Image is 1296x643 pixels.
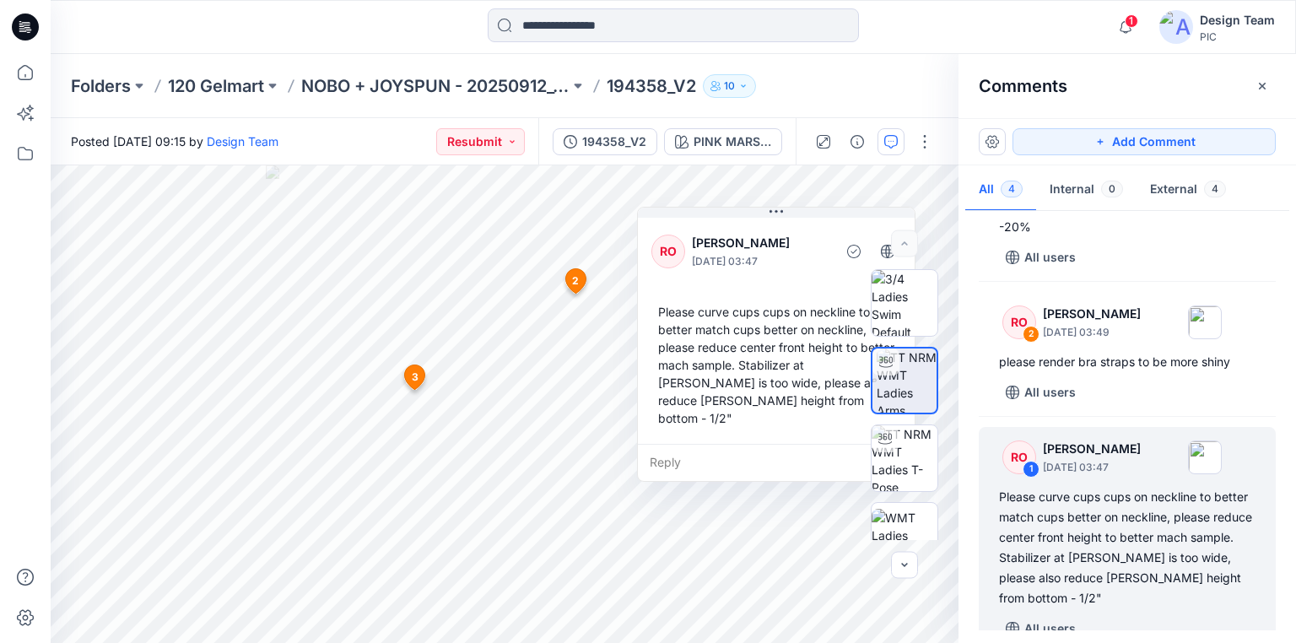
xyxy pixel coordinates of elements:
[1001,181,1023,197] span: 4
[1012,128,1276,155] button: Add Comment
[71,132,278,150] span: Posted [DATE] 09:15 by
[301,74,570,98] a: NOBO + JOYSPUN - 20250912_120_GC
[999,197,1255,237] div: embroidery is too large, please reduce scale -20%
[692,233,829,253] p: [PERSON_NAME]
[1043,304,1141,324] p: [PERSON_NAME]
[694,132,771,151] div: PINK MARSHMALLOW
[638,444,915,481] div: Reply
[1024,247,1076,267] p: All users
[1200,10,1275,30] div: Design Team
[703,74,756,98] button: 10
[1036,169,1137,212] button: Internal
[872,270,937,336] img: 3/4 Ladies Swim Default
[1200,30,1275,43] div: PIC
[607,74,696,98] p: 194358_V2
[1125,14,1138,28] span: 1
[872,425,937,491] img: TT NRM WMT Ladies T-Pose
[71,74,131,98] a: Folders
[724,77,735,95] p: 10
[651,235,685,268] div: RO
[844,128,871,155] button: Details
[553,128,657,155] button: 194358_V2
[1159,10,1193,44] img: avatar
[999,244,1083,271] button: All users
[1043,439,1141,459] p: [PERSON_NAME]
[1043,459,1141,476] p: [DATE] 03:47
[1043,324,1141,341] p: [DATE] 03:49
[1137,169,1239,212] button: External
[872,509,937,562] img: WMT Ladies Swim Front
[965,169,1036,212] button: All
[1024,382,1076,403] p: All users
[999,615,1083,642] button: All users
[692,253,829,270] p: [DATE] 03:47
[877,349,937,413] img: TT NRM WMT Ladies Arms Down
[1002,440,1036,474] div: RO
[664,128,782,155] button: PINK MARSHMALLOW
[1002,305,1036,339] div: RO
[999,379,1083,406] button: All users
[572,273,579,289] span: 2
[1101,181,1123,197] span: 0
[168,74,264,98] a: 120 Gelmart
[412,370,418,385] span: 3
[651,296,901,434] div: Please curve cups cups on neckline to better match cups better on neckline, please reduce center ...
[979,76,1067,96] h2: Comments
[207,134,278,149] a: Design Team
[1204,181,1226,197] span: 4
[582,132,646,151] div: 194358_V2
[1024,619,1076,639] p: All users
[999,487,1255,608] div: Please curve cups cups on neckline to better match cups better on neckline, please reduce center ...
[1023,461,1039,478] div: 1
[999,352,1255,372] div: please render bra straps to be more shiny
[1023,326,1039,343] div: 2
